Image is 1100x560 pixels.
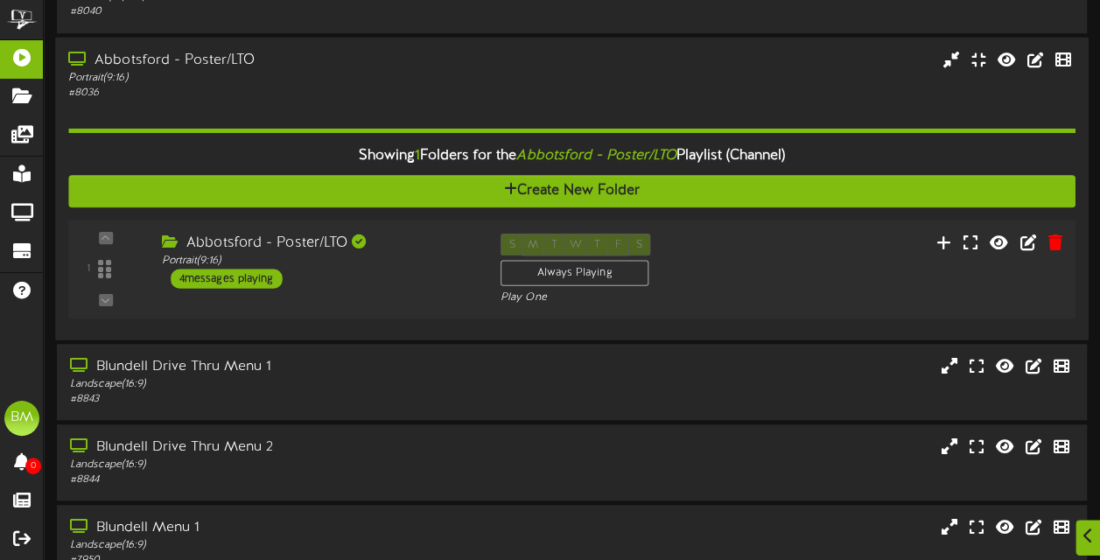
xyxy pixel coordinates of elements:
[162,253,474,268] div: Portrait ( 9:16 )
[70,357,473,377] div: Blundell Drive Thru Menu 1
[70,392,473,407] div: # 8843
[70,458,473,472] div: Landscape ( 16:9 )
[70,518,473,538] div: Blundell Menu 1
[70,377,473,392] div: Landscape ( 16:9 )
[70,472,473,487] div: # 8844
[68,70,473,85] div: Portrait ( 9:16 )
[415,148,420,164] span: 1
[4,401,39,436] div: BM
[70,437,473,458] div: Blundell Drive Thru Menu 2
[501,290,728,304] div: Play One
[70,538,473,553] div: Landscape ( 16:9 )
[68,175,1075,207] button: Create New Folder
[162,233,474,253] div: Abbotsford - Poster/LTO
[68,50,473,70] div: Abbotsford - Poster/LTO
[55,137,1089,175] div: Showing Folders for the Playlist (Channel)
[171,269,283,288] div: 4 messages playing
[516,148,676,164] i: Abbotsford - Poster/LTO
[25,458,41,474] span: 0
[70,4,473,19] div: # 8040
[68,85,473,100] div: # 8036
[501,260,648,286] div: Always Playing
